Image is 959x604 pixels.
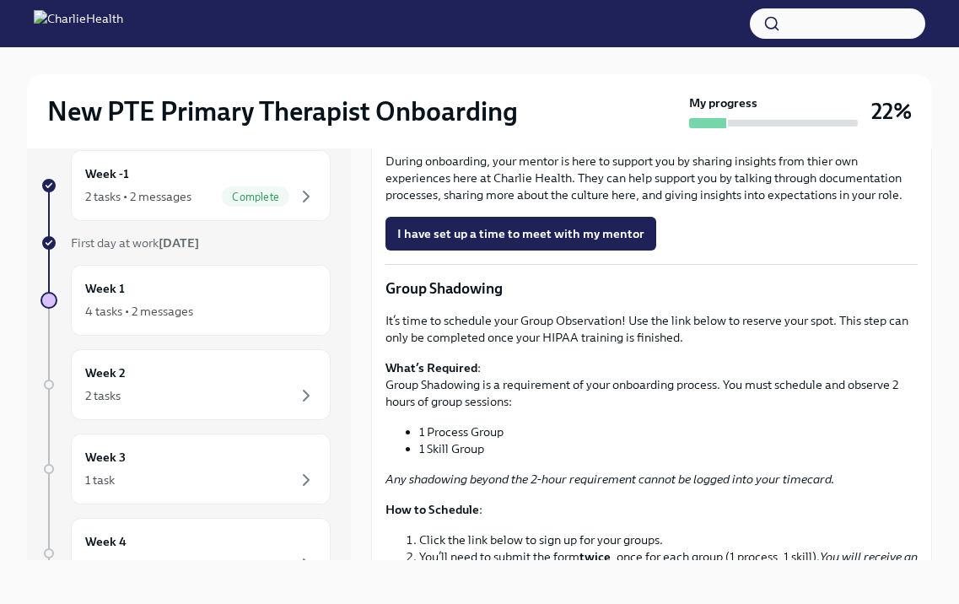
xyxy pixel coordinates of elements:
[85,472,115,488] div: 1 task
[85,364,126,382] h6: Week 2
[85,188,191,205] div: 2 tasks • 2 messages
[71,235,199,251] span: First day at work
[47,94,518,128] h2: New PTE Primary Therapist Onboarding
[419,548,918,582] li: You’ll need to submit the form , once for each group (1 process, 1 skill).
[222,191,289,203] span: Complete
[159,235,199,251] strong: [DATE]
[385,502,479,517] strong: How to Schedule
[385,153,918,203] p: During onboarding, your mentor is here to support you by sharing insights from thier own experien...
[385,359,918,410] p: : Group Shadowing is a requirement of your onboarding process. You must schedule and observe 2 ho...
[689,94,757,111] strong: My progress
[85,279,125,298] h6: Week 1
[397,225,644,242] span: I have set up a time to meet with my mentor
[419,531,918,548] li: Click the link below to sign up for your groups.
[40,349,331,420] a: Week 22 tasks
[871,96,912,127] h3: 22%
[85,164,129,183] h6: Week -1
[579,549,611,564] strong: twice
[419,440,918,457] li: 1 Skill Group
[385,360,477,375] strong: What’s Required
[34,10,123,37] img: CharlieHealth
[385,312,918,346] p: It’s time to schedule your Group Observation! Use the link below to reserve your spot. This step ...
[85,532,127,551] h6: Week 4
[85,556,115,573] div: 1 task
[85,303,193,320] div: 4 tasks • 2 messages
[40,150,331,221] a: Week -12 tasks • 2 messagesComplete
[419,423,918,440] li: 1 Process Group
[40,434,331,504] a: Week 31 task
[385,501,918,518] p: :
[40,265,331,336] a: Week 14 tasks • 2 messages
[385,278,918,299] p: Group Shadowing
[385,217,656,251] button: I have set up a time to meet with my mentor
[40,518,331,589] a: Week 41 task
[85,448,126,466] h6: Week 3
[40,235,331,251] a: First day at work[DATE]
[85,387,121,404] div: 2 tasks
[385,472,834,487] em: Any shadowing beyond the 2-hour requirement cannot be logged into your timecard.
